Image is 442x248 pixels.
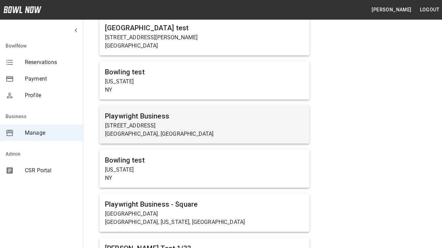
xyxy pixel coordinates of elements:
button: Logout [417,3,442,16]
h6: Playwright Business [105,111,304,122]
p: [US_STATE] [105,77,304,86]
p: NY [105,86,304,94]
p: [STREET_ADDRESS][PERSON_NAME] [105,33,304,42]
h6: Bowling test [105,66,304,77]
p: NY [105,174,304,182]
h6: Playwright Business - Square [105,199,304,210]
p: [GEOGRAPHIC_DATA], [GEOGRAPHIC_DATA] [105,130,304,138]
p: [GEOGRAPHIC_DATA] [105,210,304,218]
p: [GEOGRAPHIC_DATA] [105,42,304,50]
span: Profile [25,91,77,100]
img: logo [3,6,41,13]
p: [STREET_ADDRESS] [105,122,304,130]
button: [PERSON_NAME] [369,3,414,16]
p: [US_STATE] [105,166,304,174]
h6: Bowling test [105,155,304,166]
span: Reservations [25,58,77,66]
span: Manage [25,129,77,137]
p: [GEOGRAPHIC_DATA], [US_STATE], [GEOGRAPHIC_DATA] [105,218,304,226]
span: Payment [25,75,77,83]
h6: [GEOGRAPHIC_DATA] test [105,22,304,33]
span: CSR Portal [25,166,77,175]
